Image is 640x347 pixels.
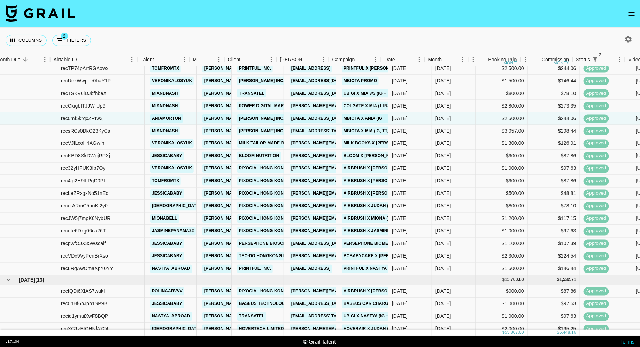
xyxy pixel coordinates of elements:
div: recid1ymuiXwF8BQP [61,313,108,320]
div: 10/07/2025 [392,325,408,332]
div: $1,200.00 [476,213,528,225]
button: Sort [600,55,610,64]
span: approved [584,253,609,260]
div: [PERSON_NAME] [280,53,309,66]
a: [EMAIL_ADDRESS][DOMAIN_NAME] [290,312,368,321]
a: [PERSON_NAME][EMAIL_ADDRESS][DOMAIN_NAME] [202,189,316,198]
button: Sort [204,55,214,64]
div: $244.06 [528,112,580,125]
div: Client [224,53,277,66]
a: HOVERTECH LIMITED [237,325,286,333]
div: $117.15 [528,213,580,225]
div: $244.06 [528,62,580,75]
div: $2,800.00 [476,100,528,112]
a: Printful, Inc. [237,64,273,73]
div: Airtable ID [54,53,77,66]
button: Sort [361,55,371,64]
a: [PERSON_NAME][EMAIL_ADDRESS][DOMAIN_NAME] [202,139,316,148]
div: 09/09/2025 [392,165,408,172]
a: [PERSON_NAME][EMAIL_ADDRESS][DOMAIN_NAME] [202,227,316,236]
a: [PERSON_NAME][EMAIL_ADDRESS][DOMAIN_NAME] [202,127,316,135]
a: [PERSON_NAME][EMAIL_ADDRESS][DOMAIN_NAME] [202,89,316,98]
div: $87.86 [528,175,580,188]
div: reccrARmC5aoKt2y0 [61,203,108,210]
div: $126.91 [528,137,580,150]
div: 11/08/2025 [392,77,408,84]
a: Printful x Nastya (IG, TT, YB) [342,265,412,273]
div: rec0nHf6hJph1SP9B [61,300,107,307]
div: $900.00 [476,175,528,188]
a: [PERSON_NAME][EMAIL_ADDRESS][DOMAIN_NAME] [202,312,316,321]
a: [PERSON_NAME][EMAIL_ADDRESS][DOMAIN_NAME] [202,152,316,160]
a: AirBrush x [PERSON_NAME] (IG) [342,177,417,186]
span: approved [584,140,609,147]
a: [PERSON_NAME][EMAIL_ADDRESS][DOMAIN_NAME] [290,152,403,160]
div: Sep '25 [435,228,451,235]
div: $2,000.00 [476,323,528,336]
div: Sep '25 [435,203,451,210]
span: approved [584,288,609,295]
a: jessicababy [150,189,184,198]
div: 02/09/2025 [392,253,408,260]
div: Aug '25 [435,288,451,295]
a: [PERSON_NAME] Inc. [237,114,286,123]
span: approved [584,115,609,122]
div: recfQDi6XfAS7wukl [61,288,105,295]
a: [PERSON_NAME][EMAIL_ADDRESS][PERSON_NAME][DOMAIN_NAME] [290,139,439,148]
div: Booker [277,53,329,66]
a: [PERSON_NAME][EMAIL_ADDRESS][DOMAIN_NAME] [290,325,403,333]
div: © Grail Talent [303,338,336,345]
div: Sep '25 [435,265,451,272]
a: Persephone Biome x [PERSON_NAME] [342,239,431,248]
span: ( 13 ) [35,277,44,284]
a: Milk Books x [PERSON_NAME] (1 Reel + Story) [342,139,452,148]
div: Manager [190,53,224,66]
div: 15/09/2025 [392,240,408,247]
button: hide children [3,275,13,285]
a: Pixocial Hong Kong Limited [237,164,307,173]
div: recVDx9VyPenBrXso [61,253,108,260]
a: Pixocial Hong Kong Limited [237,177,307,186]
a: [EMAIL_ADDRESS][DOMAIN_NAME] [290,77,368,85]
span: [DATE] [19,277,35,284]
div: $1,500.00 [476,263,528,275]
a: jessicababy [150,239,184,248]
div: recUezWwpqe0baY1P [61,77,111,84]
a: miandnash [150,102,180,110]
button: Sort [21,55,30,64]
div: $1,300.00 [476,137,528,150]
div: $298.44 [528,125,580,137]
div: Sep '25 [435,190,451,197]
a: Pixocial Hong Kong Limited [237,214,307,223]
button: Menu [521,54,531,65]
div: 09/09/2025 [392,190,408,197]
a: [EMAIL_ADDRESS][DOMAIN_NAME] [290,239,368,248]
a: [EMAIL_ADDRESS][DOMAIN_NAME] [290,300,368,308]
button: Sort [309,55,318,64]
div: $146.44 [528,263,580,275]
div: Sep '25 [435,165,451,172]
span: approved [584,103,609,109]
a: Pixocial Hong Kong Limited [237,202,307,211]
div: 09/09/2025 [392,228,408,235]
div: $97.63 [528,298,580,310]
span: approved [584,266,609,272]
button: Select columns [6,35,47,46]
div: money [554,61,569,65]
a: Baseus Car Charger x [PERSON_NAME] [342,300,437,308]
a: [DEMOGRAPHIC_DATA] [150,202,202,211]
div: $107.39 [528,238,580,250]
button: Menu [468,54,479,65]
a: [PERSON_NAME][EMAIL_ADDRESS][DOMAIN_NAME] [202,177,316,186]
div: $1,000.00 [476,163,528,175]
div: 11/08/2025 [392,90,408,97]
button: Menu [40,54,50,65]
button: Sort [404,55,414,64]
img: Grail Talent [6,5,75,22]
span: approved [584,215,609,222]
a: AirBrush x Jasmine (IG) [342,227,401,236]
a: [PERSON_NAME][EMAIL_ADDRESS][DOMAIN_NAME] [202,202,316,211]
a: Printful, Inc. [237,265,273,273]
div: rec32yHFUK3fp7Oyl [61,165,107,172]
div: Aug '25 [435,313,451,320]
